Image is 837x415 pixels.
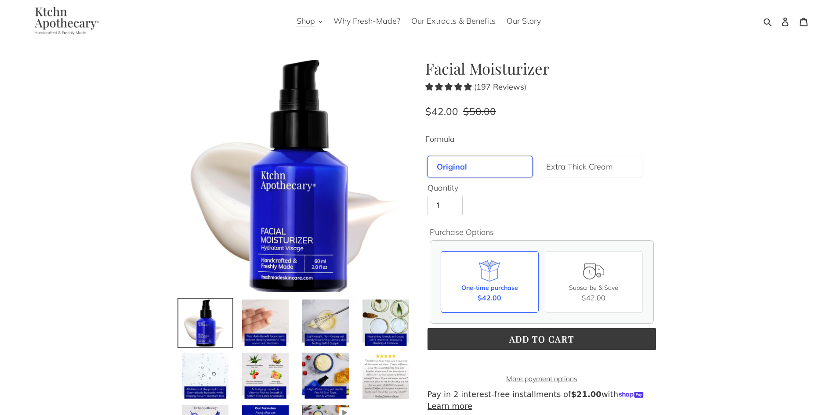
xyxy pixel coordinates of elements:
[292,14,327,28] button: Shop
[463,105,496,118] s: $50.00
[411,16,496,26] span: Our Extracts & Benefits
[362,352,410,401] img: Load image into Gallery viewer, Facial Moisturizer
[502,14,545,28] a: Our Story
[181,352,230,401] img: Load image into Gallery viewer, Facial Moisturizer
[407,14,500,28] a: Our Extracts & Benefits
[241,299,290,347] img: Load image into Gallery viewer, Facial Moisturizer
[181,299,230,347] img: Load image into Gallery viewer, Facial Moisturizer
[24,7,105,35] img: Ktchn Apothecary
[428,182,656,194] label: Quantity
[301,299,350,347] img: Load image into Gallery viewer, Facial Moisturizer
[476,82,524,92] b: 197 Reviews
[546,161,613,173] label: Extra Thick Cream
[425,133,658,145] label: Formula
[428,373,656,384] a: More payment options
[329,14,405,28] a: Why Fresh-Made?
[478,292,501,303] span: $42.00
[509,333,574,345] span: Add to cart
[582,293,605,302] span: $42.00
[179,59,412,292] img: Facial Moisturizer
[301,352,350,401] img: Load image into Gallery viewer, Facial Moisturizer
[333,16,400,26] span: Why Fresh-Made?
[297,16,315,26] span: Shop
[425,82,474,92] span: 4.83 stars
[241,352,290,401] img: Load image into Gallery viewer, Facial Moisturizer
[428,328,656,350] button: Add to cart
[461,283,518,292] div: One-time purchase
[362,299,410,347] img: Load image into Gallery viewer, Facial Moisturizer
[507,16,541,26] span: Our Story
[437,161,467,173] label: Original
[430,226,494,238] legend: Purchase Options
[474,82,526,92] span: ( )
[425,105,458,118] span: $42.00
[569,284,618,292] span: Subscribe & Save
[425,59,658,78] h1: Facial Moisturizer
